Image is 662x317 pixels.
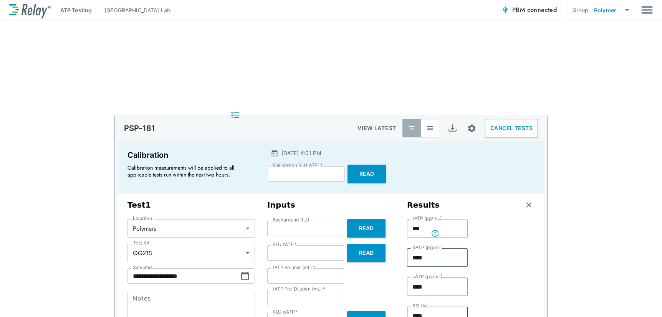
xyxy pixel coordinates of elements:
button: Main menu [641,3,653,17]
label: BSI (%) [412,303,428,309]
label: Location [133,216,152,221]
p: Calibration measurements will be applied to all applicable tests run within the next two hours. [127,164,250,178]
label: Calibration RLU ATP1 [273,163,323,168]
h3: Inputs [267,200,395,210]
label: RLU dATP [273,309,298,315]
label: Sampled [133,265,152,270]
label: tATP Pre-Dilution (mL) [273,286,325,292]
span: PBM [512,5,557,15]
img: Calender Icon [271,149,278,157]
label: tATP (pg/mL) [412,216,442,221]
label: Background RLU [273,217,309,223]
label: RLU tATP [273,242,296,247]
div: QG21S [127,245,255,261]
button: PBM connected [498,2,560,18]
p: Calibration [127,149,254,161]
h3: Test 1 [127,200,255,210]
p: [GEOGRAPHIC_DATA] Lab [104,6,170,14]
label: Test Kit [133,240,150,246]
span: connected [527,5,557,14]
img: LuminUltra Relay [9,2,51,18]
button: Export [443,119,462,137]
button: Read [347,244,386,262]
img: Settings Icon [467,124,477,133]
iframe: Resource center [538,294,654,311]
p: Group: [573,6,590,14]
label: tATP Volume (mL) [273,265,315,270]
p: [DATE] 4:01 PM [281,149,321,157]
p: VIEW LATEST [357,124,396,133]
img: Drawer Icon [641,3,653,17]
div: Polymers [127,221,255,236]
button: CANCEL TESTS [485,119,538,137]
img: Latest [408,124,415,132]
button: Read [347,219,386,238]
label: dATP (pg/mL) [412,245,443,250]
img: Connected Icon [501,6,509,14]
input: Choose date, selected date is Oct 14, 2025 [127,268,240,284]
button: Read [348,165,386,183]
img: Remove [525,201,533,209]
label: cATP (pg/mL) [412,274,443,279]
p: PSP-181 [124,124,155,133]
button: Site setup [462,118,482,139]
img: View All [426,124,434,132]
h3: Results [407,200,440,210]
img: Export Icon [448,124,457,133]
p: ATP Testing [60,6,92,14]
